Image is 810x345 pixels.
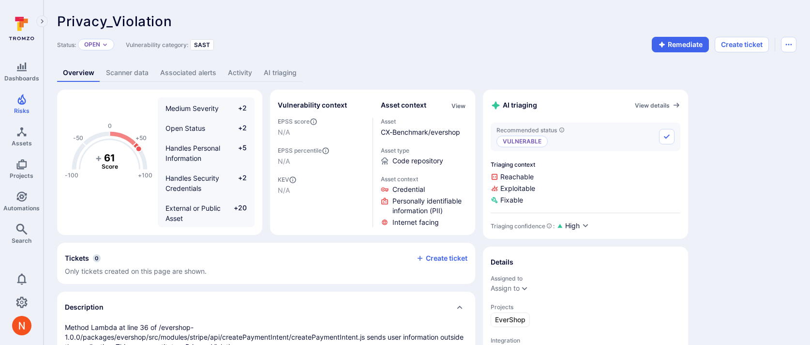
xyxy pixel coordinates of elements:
[12,237,31,244] span: Search
[491,313,530,327] a: EverShop
[491,100,537,110] h2: AI triaging
[65,253,89,263] h2: Tickets
[228,173,247,193] span: +2
[65,302,104,312] h2: Description
[57,243,475,284] section: tickets card
[57,64,100,82] a: Overview
[491,222,555,230] div: Triaging confidence :
[491,172,680,182] span: Reachable
[659,129,675,144] button: Accept recommended status
[228,103,247,113] span: +2
[12,316,31,335] img: ACg8ocIprwjrgDQnDsNSk9Ghn5p5-B8DpAKWoJ5Gi9syOE4K59tr4Q=s96-c
[84,41,100,48] button: Open
[496,136,548,147] p: Vulnerable
[57,41,76,48] span: Status:
[165,174,219,192] span: Handles Security Credentials
[73,134,83,141] text: -50
[93,254,101,262] span: 0
[10,172,33,179] span: Projects
[715,37,769,52] button: Create ticket
[381,128,460,136] a: CX-Benchmark/evershop
[559,127,565,133] svg: AI triaging agent's recommendation for vulnerability status
[57,243,475,284] div: Collapse
[565,221,580,231] span: High
[90,152,129,170] g: The vulnerability score is based on the parameters defined in the settings
[278,147,365,155] span: EPSS percentile
[491,284,520,292] button: Assign to
[392,196,468,216] span: Click to view evidence
[165,104,219,112] span: Medium Severity
[491,195,680,205] span: Fixable
[95,152,102,163] tspan: +
[381,118,468,125] span: Asset
[392,156,443,166] span: Code repository
[521,284,528,292] button: Expand dropdown
[392,185,425,194] span: Click to view evidence
[3,204,40,212] span: Automations
[104,152,115,163] tspan: 61
[228,203,247,223] span: +20
[228,123,247,133] span: +2
[100,64,154,82] a: Scanner data
[278,127,365,137] span: N/A
[36,16,48,27] button: Expand navigation menu
[222,64,258,82] a: Activity
[781,37,796,52] button: Options menu
[278,100,347,110] h2: Vulnerability context
[416,254,467,263] button: Create ticket
[652,37,709,52] button: Remediate
[491,184,680,193] span: Exploitable
[495,315,525,325] span: EverShop
[392,218,439,227] span: Click to view evidence
[14,107,30,114] span: Risks
[381,175,468,183] span: Asset context
[57,64,796,82] div: Vulnerability tabs
[108,122,112,129] text: 0
[190,39,214,50] div: SAST
[12,316,31,335] div: Neeren Patki
[135,134,147,141] text: +50
[154,64,222,82] a: Associated alerts
[102,42,108,47] button: Expand dropdown
[12,140,32,147] span: Assets
[278,118,365,125] span: EPSS score
[228,143,247,163] span: +5
[165,124,205,132] span: Open Status
[65,172,78,179] text: -100
[496,126,565,134] span: Recommended status
[39,17,45,26] i: Expand navigation menu
[491,257,513,267] h2: Details
[138,172,152,179] text: +100
[102,163,118,170] text: Score
[165,204,221,222] span: External or Public Asset
[57,292,475,323] div: Collapse description
[278,157,365,166] span: N/A
[258,64,302,82] a: AI triaging
[635,101,680,109] a: View details
[491,275,680,282] span: Assigned to
[491,161,680,168] span: Triaging context
[57,13,172,30] span: Privacy_Violation
[565,221,589,231] button: High
[491,337,680,344] span: Integration
[450,102,467,110] button: View
[278,186,365,195] span: N/A
[278,176,365,184] span: KEV
[381,147,468,154] span: Asset type
[491,303,680,311] span: Projects
[381,100,426,110] h2: Asset context
[65,267,207,275] span: Only tickets created on this page are shown.
[4,75,39,82] span: Dashboards
[126,41,188,48] span: Vulnerability category:
[165,144,220,162] span: Handles Personal Information
[546,223,552,229] svg: AI Triaging Agent self-evaluates the confidence behind recommended status based on the depth and ...
[450,100,467,110] div: Click to view all asset context details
